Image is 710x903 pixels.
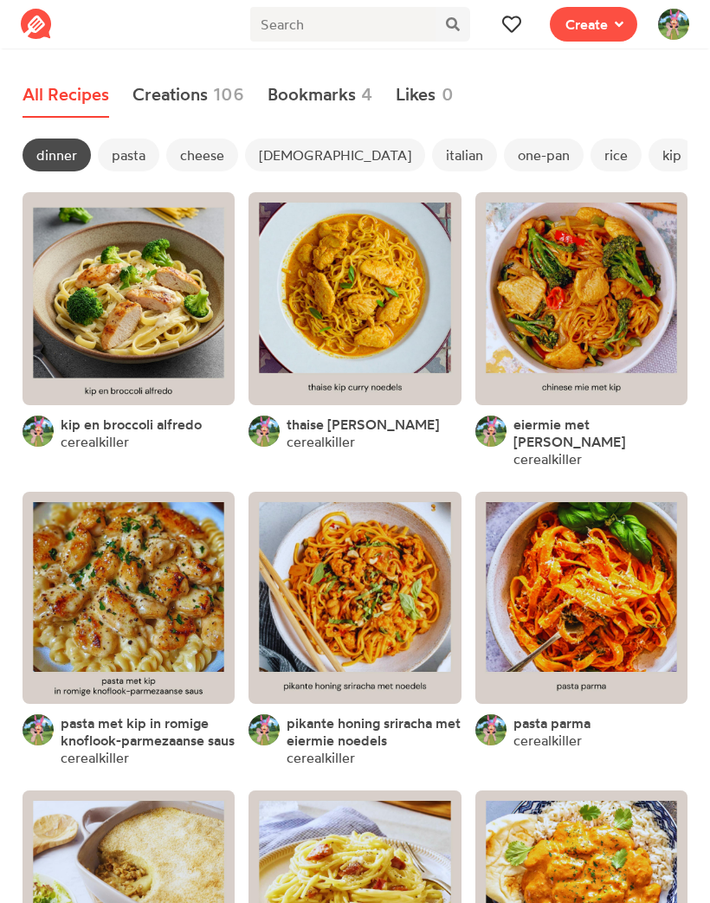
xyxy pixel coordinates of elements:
a: cerealkiller [287,433,355,450]
img: User's avatar [248,416,280,447]
a: cerealkiller [513,450,582,468]
span: [DEMOGRAPHIC_DATA] [245,139,425,171]
span: kip [649,139,695,171]
img: User's avatar [475,416,507,447]
a: pasta met kip in romige knoflook-parmezaanse saus [61,714,235,749]
span: 4 [361,81,372,107]
button: Create [550,7,637,42]
a: Creations106 [132,73,245,118]
a: thaise [PERSON_NAME] [287,416,439,433]
span: 0 [442,81,454,107]
span: Create [565,14,608,35]
span: one-pan [504,139,584,171]
a: cerealkiller [61,433,129,450]
span: 106 [213,81,244,107]
span: dinner [23,139,91,171]
img: Reciplate [21,9,52,40]
a: All Recipes [23,73,109,118]
a: cerealkiller [513,732,582,749]
img: User's avatar [23,714,54,745]
a: Bookmarks4 [268,73,373,118]
a: pasta parma [513,714,591,732]
span: eiermie met [PERSON_NAME] [513,416,625,450]
a: Likes0 [396,73,454,118]
a: cerealkiller [61,749,129,766]
a: pikante honing sriracha met eiermie noedels [287,714,461,749]
a: eiermie met [PERSON_NAME] [513,416,687,450]
a: cerealkiller [287,749,355,766]
span: rice [591,139,642,171]
input: Search [250,7,435,42]
img: User's avatar [23,416,54,447]
img: User's avatar [658,9,689,40]
img: User's avatar [248,714,280,745]
a: kip en broccoli alfredo [61,416,202,433]
span: cheese [166,139,238,171]
span: pasta [98,139,159,171]
span: italian [432,139,497,171]
img: User's avatar [475,714,507,745]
